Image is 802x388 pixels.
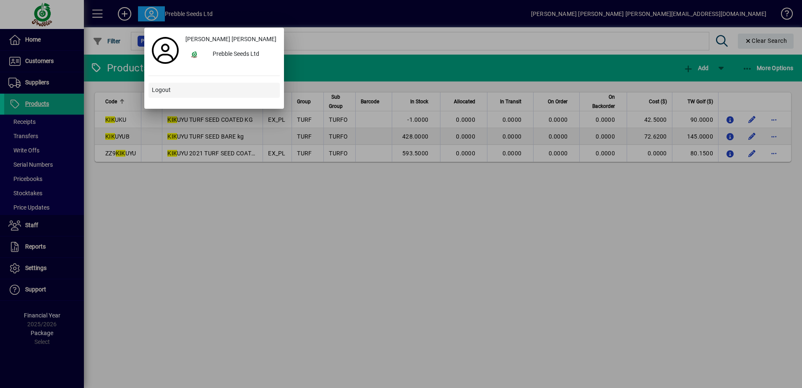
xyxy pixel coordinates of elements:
span: Logout [152,86,171,94]
a: Profile [148,43,182,58]
button: Prebble Seeds Ltd [182,47,280,62]
button: Logout [148,83,280,98]
div: Prebble Seeds Ltd [206,47,280,62]
a: [PERSON_NAME] [PERSON_NAME] [182,32,280,47]
span: [PERSON_NAME] [PERSON_NAME] [185,35,276,44]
